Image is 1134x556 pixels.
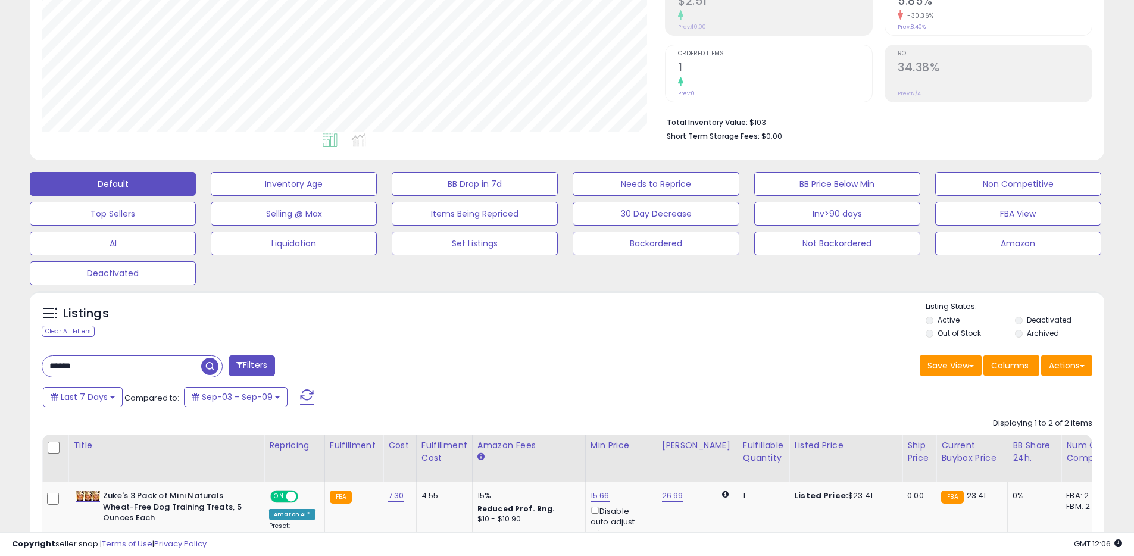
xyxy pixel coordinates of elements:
[907,439,931,464] div: Ship Price
[477,514,576,524] div: $10 - $10.90
[477,491,576,501] div: 15%
[667,114,1083,129] li: $103
[296,492,315,502] span: OFF
[42,326,95,337] div: Clear All Filters
[591,504,648,539] div: Disable auto adjust min
[938,315,960,325] label: Active
[678,90,695,97] small: Prev: 0
[907,491,927,501] div: 0.00
[1066,491,1105,501] div: FBA: 2
[1027,315,1071,325] label: Deactivated
[184,387,288,407] button: Sep-03 - Sep-09
[794,491,893,501] div: $23.41
[392,232,558,255] button: Set Listings
[678,51,872,57] span: Ordered Items
[1027,328,1059,338] label: Archived
[1074,538,1122,549] span: 2025-09-17 12:06 GMT
[30,261,196,285] button: Deactivated
[967,490,986,501] span: 23.41
[935,232,1101,255] button: Amazon
[211,202,377,226] button: Selling @ Max
[920,355,982,376] button: Save View
[794,439,897,452] div: Listed Price
[202,391,273,403] span: Sep-03 - Sep-09
[754,232,920,255] button: Not Backordered
[73,439,259,452] div: Title
[421,439,467,464] div: Fulfillment Cost
[211,232,377,255] button: Liquidation
[993,418,1092,429] div: Displaying 1 to 2 of 2 items
[678,23,706,30] small: Prev: $0.00
[30,172,196,196] button: Default
[330,491,352,504] small: FBA
[591,490,610,502] a: 15.66
[477,439,580,452] div: Amazon Fees
[941,491,963,504] small: FBA
[1013,439,1056,464] div: BB Share 24h.
[211,172,377,196] button: Inventory Age
[794,490,848,501] b: Listed Price:
[761,130,782,142] span: $0.00
[103,491,248,527] b: Zuke's 3 Pack of Mini Naturals Wheat-Free Dog Training Treats, 5 Ounces Each
[12,539,207,550] div: seller snap | |
[667,131,760,141] b: Short Term Storage Fees:
[898,61,1092,77] h2: 34.38%
[898,90,921,97] small: Prev: N/A
[229,355,275,376] button: Filters
[154,538,207,549] a: Privacy Policy
[935,202,1101,226] button: FBA View
[938,328,981,338] label: Out of Stock
[573,172,739,196] button: Needs to Reprice
[743,439,784,464] div: Fulfillable Quantity
[678,61,872,77] h2: 1
[662,490,683,502] a: 26.99
[63,305,109,322] h5: Listings
[388,490,404,502] a: 7.30
[269,509,315,520] div: Amazon AI *
[591,439,652,452] div: Min Price
[102,538,152,549] a: Terms of Use
[1066,501,1105,512] div: FBM: 2
[388,439,411,452] div: Cost
[271,492,286,502] span: ON
[392,172,558,196] button: BB Drop in 7d
[421,491,463,501] div: 4.55
[30,202,196,226] button: Top Sellers
[898,51,1092,57] span: ROI
[30,232,196,255] button: AI
[573,232,739,255] button: Backordered
[12,538,55,549] strong: Copyright
[269,439,320,452] div: Repricing
[1041,355,1092,376] button: Actions
[330,439,378,452] div: Fulfillment
[662,439,733,452] div: [PERSON_NAME]
[573,202,739,226] button: 30 Day Decrease
[1066,439,1110,464] div: Num of Comp.
[898,23,926,30] small: Prev: 8.40%
[124,392,179,404] span: Compared to:
[1013,491,1052,501] div: 0%
[983,355,1039,376] button: Columns
[926,301,1104,313] p: Listing States:
[43,387,123,407] button: Last 7 Days
[754,172,920,196] button: BB Price Below Min
[743,491,780,501] div: 1
[935,172,1101,196] button: Non Competitive
[754,202,920,226] button: Inv>90 days
[941,439,1002,464] div: Current Buybox Price
[991,360,1029,371] span: Columns
[477,452,485,463] small: Amazon Fees.
[61,391,108,403] span: Last 7 Days
[903,11,934,20] small: -30.36%
[392,202,558,226] button: Items Being Repriced
[667,117,748,127] b: Total Inventory Value:
[477,504,555,514] b: Reduced Prof. Rng.
[76,491,100,501] img: 5175w316lCL._SL40_.jpg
